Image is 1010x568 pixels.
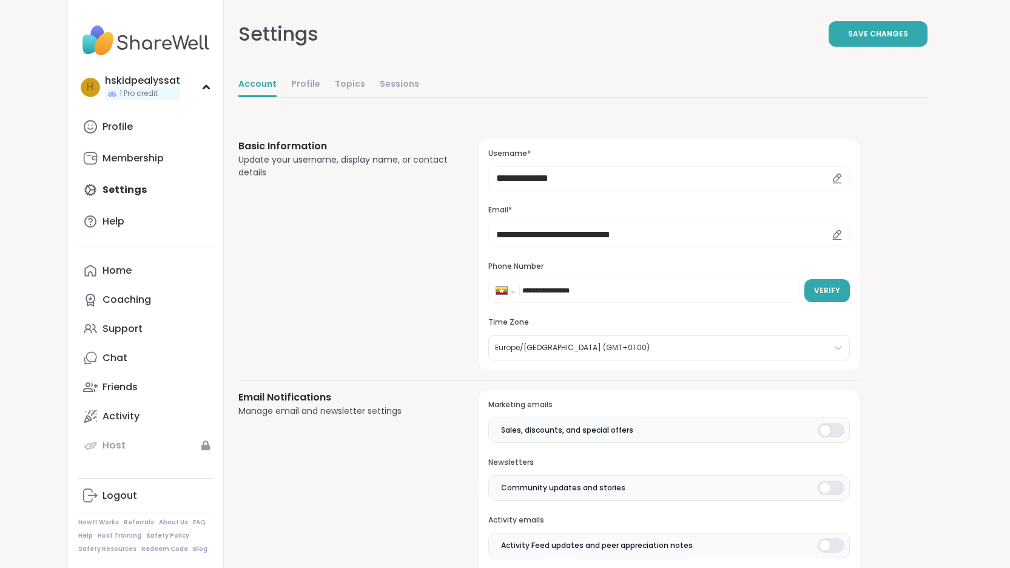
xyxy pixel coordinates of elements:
[146,532,189,540] a: Safety Policy
[829,21,928,47] button: Save Changes
[488,458,849,468] h3: Newsletters
[103,264,132,277] div: Home
[193,545,207,553] a: Blog
[78,314,214,343] a: Support
[87,79,93,95] span: h
[238,73,277,97] a: Account
[501,482,625,493] span: Community updates and stories
[78,545,136,553] a: Safety Resources
[814,285,840,296] span: Verify
[78,518,119,527] a: How It Works
[78,431,214,460] a: Host
[78,343,214,373] a: Chat
[501,425,633,436] span: Sales, discounts, and special offers
[103,489,137,502] div: Logout
[193,518,206,527] a: FAQ
[124,518,154,527] a: Referrals
[238,19,318,49] div: Settings
[159,518,188,527] a: About Us
[488,262,849,272] h3: Phone Number
[78,481,214,510] a: Logout
[501,540,693,551] span: Activity Feed updates and peer appreciation notes
[238,390,450,405] h3: Email Notifications
[103,380,138,394] div: Friends
[103,410,140,423] div: Activity
[804,279,850,302] button: Verify
[78,285,214,314] a: Coaching
[238,154,450,179] div: Update your username, display name, or contact details
[238,139,450,154] h3: Basic Information
[78,402,214,431] a: Activity
[78,112,214,141] a: Profile
[488,205,849,215] h3: Email*
[103,215,124,228] div: Help
[78,256,214,285] a: Home
[488,400,849,410] h3: Marketing emails
[103,152,164,165] div: Membership
[488,149,849,159] h3: Username*
[78,532,93,540] a: Help
[103,293,151,306] div: Coaching
[488,317,849,328] h3: Time Zone
[238,405,450,418] div: Manage email and newsletter settings
[103,351,127,365] div: Chat
[380,73,419,97] a: Sessions
[291,73,320,97] a: Profile
[78,373,214,402] a: Friends
[103,439,126,452] div: Host
[78,144,214,173] a: Membership
[848,29,908,39] span: Save Changes
[98,532,141,540] a: Host Training
[141,545,188,553] a: Redeem Code
[335,73,365,97] a: Topics
[103,322,143,336] div: Support
[488,515,849,526] h3: Activity emails
[78,207,214,236] a: Help
[78,19,214,62] img: ShareWell Nav Logo
[103,120,133,134] div: Profile
[120,89,158,99] span: 1 Pro credit
[105,74,180,87] div: hskidpealyssat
